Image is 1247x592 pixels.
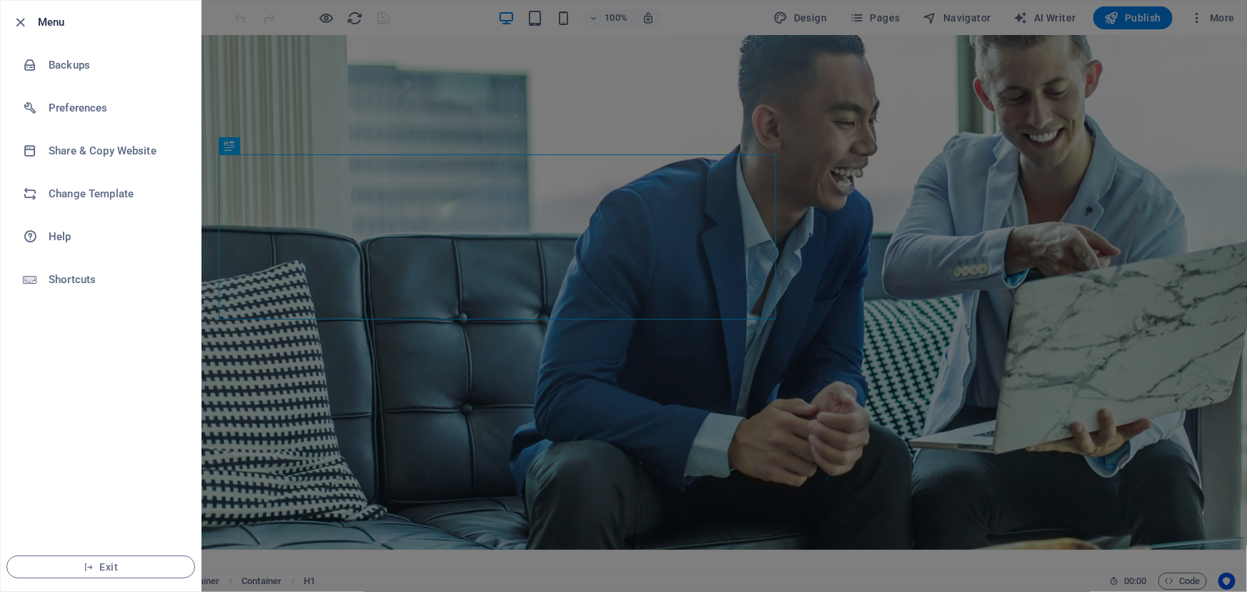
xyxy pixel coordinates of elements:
[49,142,181,159] h6: Share & Copy Website
[49,185,181,202] h6: Change Template
[6,556,195,578] button: Exit
[49,99,181,117] h6: Preferences
[19,561,183,573] span: Exit
[49,56,181,74] h6: Backups
[1,215,201,258] a: Help
[49,271,181,288] h6: Shortcuts
[38,14,189,31] h6: Menu
[49,228,181,245] h6: Help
